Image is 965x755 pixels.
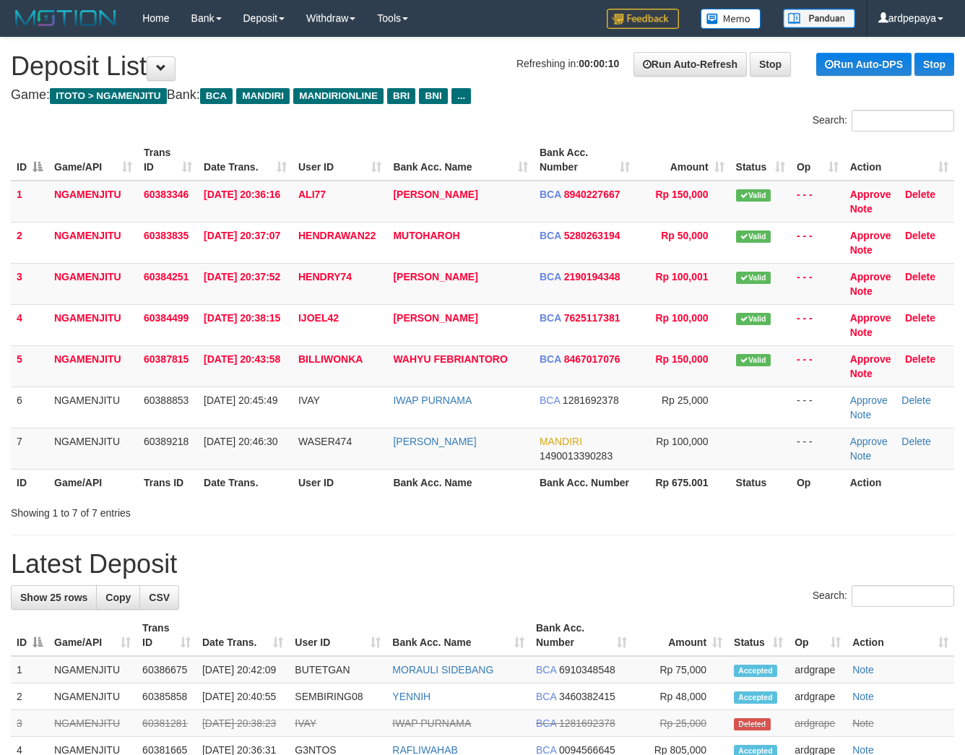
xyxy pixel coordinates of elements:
[48,656,137,683] td: NGAMENJITU
[850,244,873,256] a: Note
[633,710,728,737] td: Rp 25,000
[813,110,954,131] label: Search:
[393,189,477,200] a: [PERSON_NAME]
[289,710,386,737] td: IVAY
[48,139,138,181] th: Game/API: activate to sort column ascending
[540,312,561,324] span: BCA
[540,450,613,462] span: Copy 1490013390283 to clipboard
[204,189,280,200] span: [DATE] 20:36:16
[393,353,507,365] a: WAHYU FEBRIANTORO
[534,469,636,496] th: Bank Acc. Number
[387,469,534,496] th: Bank Acc. Name
[11,139,48,181] th: ID: activate to sort column descending
[48,710,137,737] td: NGAMENJITU
[48,469,138,496] th: Game/API
[11,345,48,387] td: 5
[540,394,560,406] span: BCA
[196,683,289,710] td: [DATE] 20:40:55
[393,271,477,282] a: [PERSON_NAME]
[11,52,954,81] h1: Deposit List
[901,394,930,406] a: Delete
[791,181,844,223] td: - - -
[139,585,179,610] a: CSV
[289,656,386,683] td: BUTETGAN
[387,88,415,104] span: BRI
[11,656,48,683] td: 1
[791,345,844,387] td: - - -
[633,656,728,683] td: Rp 75,000
[298,271,352,282] span: HENDRY74
[11,710,48,737] td: 3
[789,615,847,656] th: Op: activate to sort column ascending
[48,222,138,263] td: NGAMENJITU
[536,717,556,729] span: BCA
[298,189,326,200] span: ALI77
[905,230,935,241] a: Delete
[914,53,954,76] a: Stop
[734,665,777,677] span: Accepted
[387,139,534,181] th: Bank Acc. Name: activate to sort column ascending
[144,230,189,241] span: 60383835
[850,394,888,406] a: Approve
[789,683,847,710] td: ardgrape
[850,312,891,324] a: Approve
[11,7,121,29] img: MOTION_logo.png
[850,368,873,379] a: Note
[236,88,290,104] span: MANDIRI
[655,189,708,200] span: Rp 150,000
[293,88,384,104] span: MANDIRIONLINE
[607,9,679,29] img: Feedback.jpg
[559,691,615,702] span: Copy 3460382415 to clipboard
[48,345,138,387] td: NGAMENJITU
[734,718,771,730] span: Deleted
[852,691,874,702] a: Note
[11,469,48,496] th: ID
[850,285,873,297] a: Note
[144,436,189,447] span: 60389218
[204,436,277,447] span: [DATE] 20:46:30
[564,312,620,324] span: Copy 7625117381 to clipboard
[144,189,189,200] span: 60383346
[730,139,791,181] th: Status: activate to sort column ascending
[789,710,847,737] td: ardgrape
[48,615,137,656] th: Game/API: activate to sort column ascending
[791,469,844,496] th: Op
[298,436,352,447] span: WASER474
[783,9,855,28] img: panduan.png
[813,585,954,607] label: Search:
[540,436,582,447] span: MANDIRI
[48,428,138,469] td: NGAMENJITU
[791,304,844,345] td: - - -
[196,656,289,683] td: [DATE] 20:42:09
[559,717,615,729] span: Copy 1281692378 to clipboard
[730,469,791,496] th: Status
[636,469,730,496] th: Rp 675.001
[293,139,387,181] th: User ID: activate to sort column ascending
[701,9,761,29] img: Button%20Memo.svg
[144,394,189,406] span: 60388853
[105,592,131,603] span: Copy
[850,271,891,282] a: Approve
[393,394,472,406] a: IWAP PURNAMA
[789,656,847,683] td: ardgrape
[530,615,633,656] th: Bank Acc. Number: activate to sort column ascending
[540,189,561,200] span: BCA
[293,469,387,496] th: User ID
[736,230,771,243] span: Valid transaction
[540,230,561,241] span: BCA
[850,327,873,338] a: Note
[48,683,137,710] td: NGAMENJITU
[11,615,48,656] th: ID: activate to sort column descending
[736,189,771,202] span: Valid transaction
[96,585,140,610] a: Copy
[204,271,280,282] span: [DATE] 20:37:52
[149,592,170,603] span: CSV
[196,710,289,737] td: [DATE] 20:38:23
[196,615,289,656] th: Date Trans.: activate to sort column ascending
[11,683,48,710] td: 2
[11,500,391,520] div: Showing 1 to 7 of 7 entries
[386,615,530,656] th: Bank Acc. Name: activate to sort column ascending
[633,683,728,710] td: Rp 48,000
[852,585,954,607] input: Search:
[451,88,471,104] span: ...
